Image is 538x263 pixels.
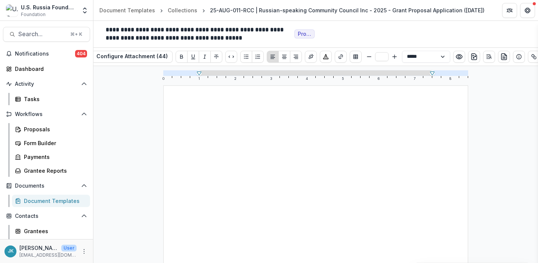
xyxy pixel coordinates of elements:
[12,225,90,237] a: Grantees
[12,165,90,177] a: Grantee Reports
[298,31,311,37] span: Proposal
[15,81,78,87] span: Activity
[19,252,77,259] p: [EMAIL_ADDRESS][DOMAIN_NAME]
[3,108,90,120] button: Open Workflows
[278,51,290,63] button: Align Center
[15,51,75,57] span: Notifications
[12,151,90,163] a: Payments
[61,245,77,251] p: User
[483,51,495,63] button: Open Editor Sidebar
[240,51,252,63] button: Bullet List
[24,197,84,205] div: Document Templates
[24,167,84,175] div: Grantee Reports
[12,239,90,251] a: Communications
[69,30,84,38] div: ⌘ + K
[165,5,200,16] a: Collections
[3,63,90,75] a: Dashboard
[99,6,155,14] div: Document Templates
[210,6,485,14] div: 25-AUG-011-RCC | Russian-speaking Community Council Inc - 2025 - Grant Proposal Application ([DATE])
[92,51,173,63] button: Configure Attachment (44)
[3,27,90,42] button: Search...
[21,3,77,11] div: U.S. Russia Foundation
[305,51,317,63] button: Insert Signature
[468,51,480,63] button: download-word
[502,3,517,18] button: Partners
[15,65,84,73] div: Dashboard
[80,247,89,256] button: More
[225,51,237,63] button: Code
[320,51,332,63] button: Choose font color
[290,51,302,63] button: Align Right
[15,183,78,189] span: Documents
[3,210,90,222] button: Open Contacts
[19,244,58,252] p: [PERSON_NAME]
[24,153,84,161] div: Payments
[335,51,347,63] button: Create link
[176,51,188,63] button: Bold
[18,31,66,38] span: Search...
[513,51,525,63] button: Show details
[520,3,535,18] button: Get Help
[3,180,90,192] button: Open Documents
[3,48,90,60] button: Notifications404
[8,249,13,254] div: Jemile Kelderman
[365,52,374,61] button: Smaller
[96,5,158,16] a: Document Templates
[187,51,199,63] button: Underline
[390,52,399,61] button: Bigger
[15,111,78,118] span: Workflows
[12,137,90,149] a: Form Builder
[24,227,84,235] div: Grantees
[12,123,90,135] a: Proposals
[498,51,510,63] button: preview-proposal-pdf
[350,51,362,63] button: Insert Table
[12,195,90,207] a: Document Templates
[80,3,90,18] button: Open entity switcher
[252,51,264,63] button: Ordered List
[210,51,222,63] button: Strike
[3,78,90,90] button: Open Activity
[24,95,84,103] div: Tasks
[75,50,87,57] span: 404
[96,5,488,16] nav: breadcrumb
[453,51,465,63] button: Preview preview-doc.pdf
[199,51,211,63] button: Italicize
[15,213,78,219] span: Contacts
[24,139,84,147] div: Form Builder
[267,51,279,63] button: Align Left
[12,93,90,105] a: Tasks
[24,125,84,133] div: Proposals
[168,6,197,14] div: Collections
[21,11,46,18] span: Foundation
[6,4,18,16] img: U.S. Russia Foundation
